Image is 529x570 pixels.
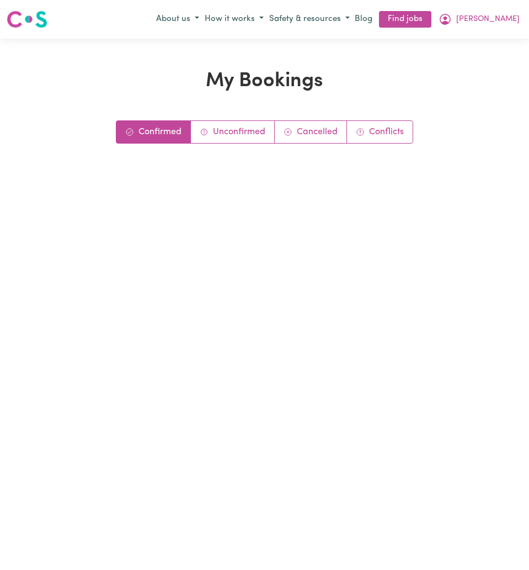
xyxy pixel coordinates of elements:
[116,121,191,143] a: Confirmed bookings
[456,13,520,25] span: [PERSON_NAME]
[202,10,266,29] button: How it works
[191,121,275,143] a: Unconfirmed bookings
[275,121,347,143] a: Cancelled bookings
[266,10,352,29] button: Safety & resources
[7,7,47,32] a: Careseekers logo
[436,10,522,29] button: My Account
[352,11,375,28] a: Blog
[51,70,478,94] h1: My Bookings
[379,11,431,28] a: Find jobs
[7,9,47,29] img: Careseekers logo
[153,10,202,29] button: About us
[347,121,413,143] a: Conflict bookings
